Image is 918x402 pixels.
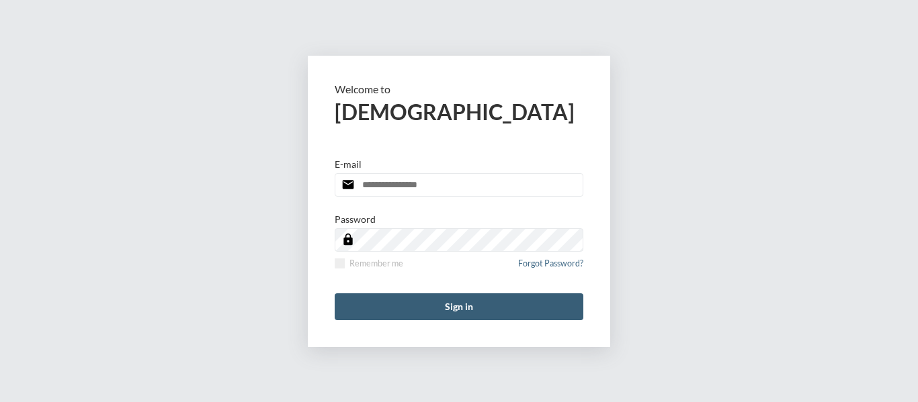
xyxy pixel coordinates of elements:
[335,158,362,170] p: E-mail
[335,293,583,320] button: Sign in
[335,99,583,125] h2: [DEMOGRAPHIC_DATA]
[518,258,583,277] a: Forgot Password?
[335,83,583,95] p: Welcome to
[335,213,376,225] p: Password
[335,258,403,268] label: Remember me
